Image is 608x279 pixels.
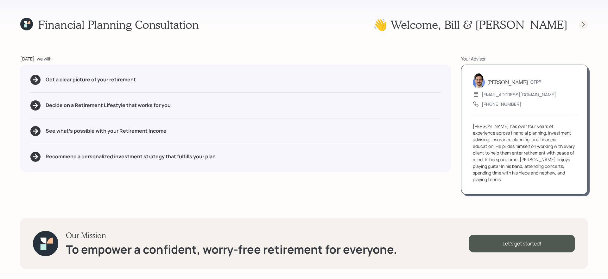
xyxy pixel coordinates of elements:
[20,55,451,62] div: [DATE], we will:
[473,123,576,183] div: [PERSON_NAME] has over four years of experience across financial planning, investment advising, i...
[66,231,397,240] h3: Our Mission
[46,77,136,83] h5: Get a clear picture of your retirement
[482,101,521,107] div: [PHONE_NUMBER]
[482,91,556,98] div: [EMAIL_ADDRESS][DOMAIN_NAME]
[38,18,199,31] h1: Financial Planning Consultation
[46,102,171,108] h5: Decide on a Retirement Lifestyle that works for you
[46,128,167,134] h5: See what's possible with your Retirement Income
[473,73,485,88] img: jonah-coleman-headshot.png
[469,235,575,252] div: Let's get started!
[373,18,567,31] h1: 👋 Welcome , Bill & [PERSON_NAME]
[530,79,541,85] h6: CFP®
[46,154,216,160] h5: Recommend a personalized investment strategy that fulfills your plan
[487,79,528,85] h5: [PERSON_NAME]
[66,243,397,256] h1: To empower a confident, worry-free retirement for everyone.
[461,55,588,62] div: Your Advisor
